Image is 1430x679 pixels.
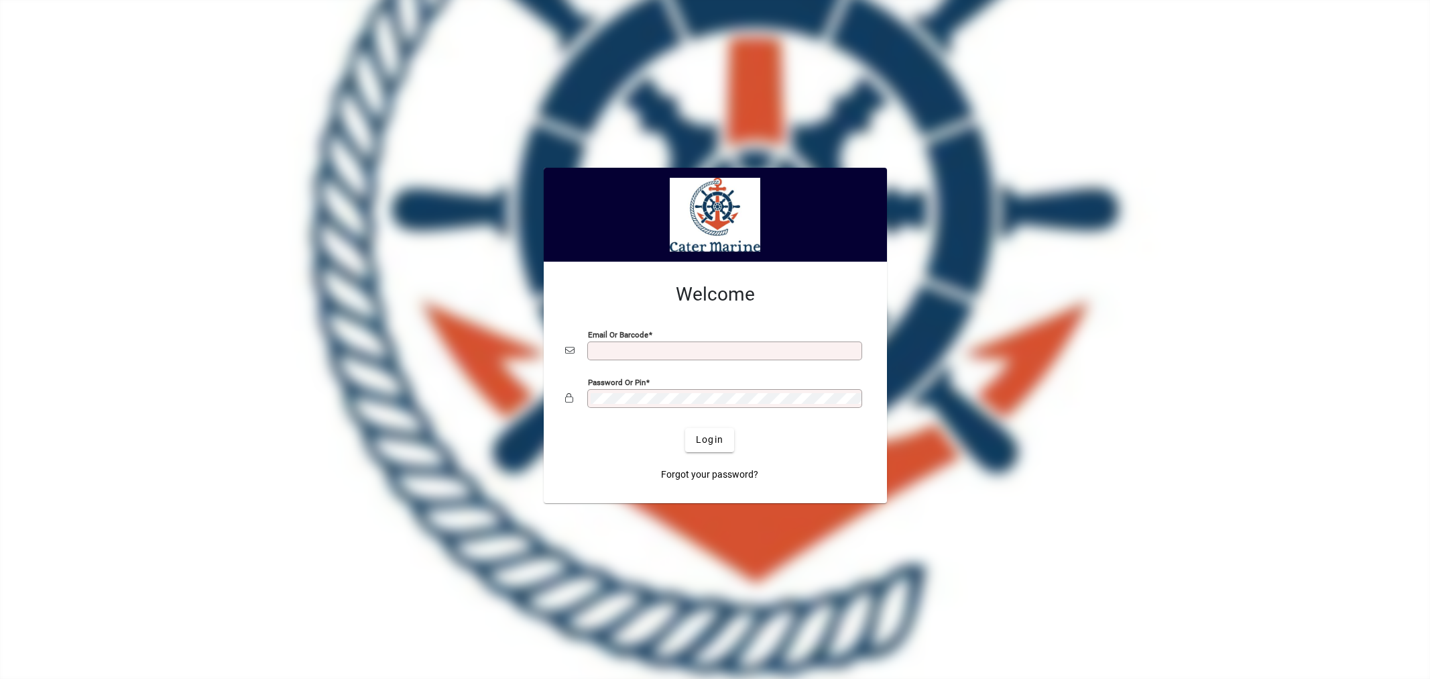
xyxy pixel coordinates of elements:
[661,468,758,482] span: Forgot your password?
[656,463,764,487] a: Forgot your password?
[685,428,734,452] button: Login
[565,283,866,306] h2: Welcome
[588,329,648,339] mat-label: Email or Barcode
[588,377,646,386] mat-label: Password or Pin
[696,433,723,447] span: Login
